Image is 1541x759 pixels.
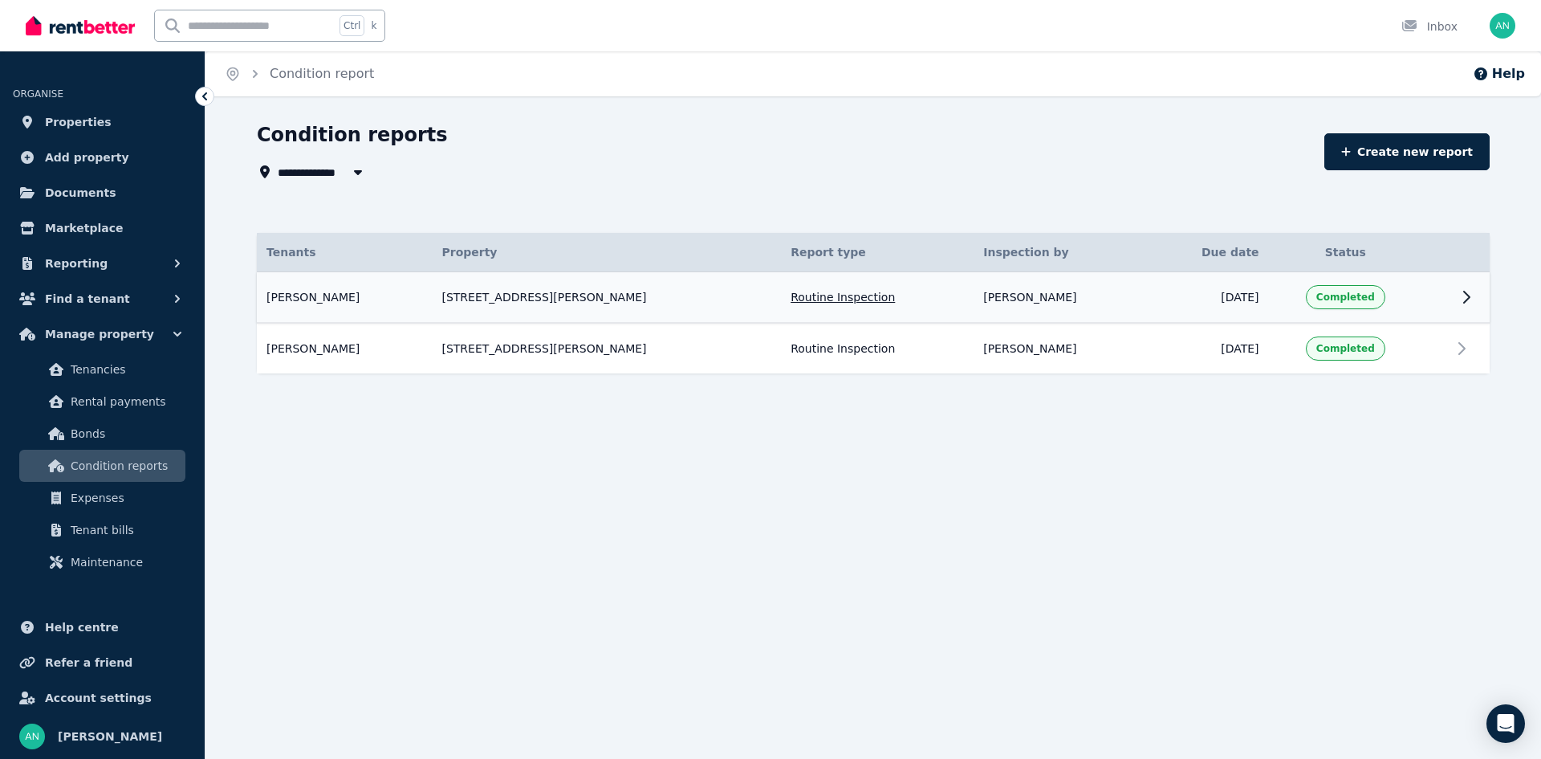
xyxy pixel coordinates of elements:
[1316,291,1375,304] span: Completed
[1149,233,1269,272] th: Due date
[432,272,781,324] td: [STREET_ADDRESS][PERSON_NAME]
[1316,342,1375,355] span: Completed
[974,233,1149,272] th: Inspection by
[71,520,179,540] span: Tenant bills
[13,283,192,315] button: Find a tenant
[983,289,1076,305] span: [PERSON_NAME]
[71,553,179,572] span: Maintenance
[1486,704,1525,743] div: Open Intercom Messenger
[983,341,1076,357] span: [PERSON_NAME]
[781,272,974,324] td: Routine Inspection
[266,341,360,357] span: [PERSON_NAME]
[13,106,192,138] a: Properties
[1324,133,1490,170] a: Create new report
[1269,233,1422,272] th: Status
[45,218,123,238] span: Marketplace
[340,15,364,36] span: Ctrl
[13,611,192,643] a: Help centre
[432,233,781,272] th: Property
[266,289,360,305] span: [PERSON_NAME]
[13,247,192,280] button: Reporting
[71,360,179,379] span: Tenancies
[45,112,112,132] span: Properties
[19,353,185,386] a: Tenancies
[45,183,116,202] span: Documents
[45,688,152,708] span: Account settings
[13,212,192,244] a: Marketplace
[19,514,185,546] a: Tenant bills
[13,647,192,679] a: Refer a friend
[13,682,192,714] a: Account settings
[19,724,45,749] img: Andy Nguyen
[371,19,376,32] span: k
[1473,64,1525,84] button: Help
[45,653,132,672] span: Refer a friend
[45,254,108,273] span: Reporting
[19,482,185,514] a: Expenses
[13,88,63,100] span: ORGANISE
[45,289,130,308] span: Find a tenant
[13,141,192,173] a: Add property
[45,618,119,637] span: Help centre
[45,324,154,344] span: Manage property
[19,418,185,450] a: Bonds
[26,14,135,38] img: RentBetter
[270,66,374,81] a: Condition report
[205,51,393,96] nav: Breadcrumb
[1490,13,1515,39] img: Andy Nguyen
[71,424,179,443] span: Bonds
[13,177,192,209] a: Documents
[71,392,179,411] span: Rental payments
[432,323,781,373] td: [STREET_ADDRESS][PERSON_NAME]
[58,727,162,746] span: [PERSON_NAME]
[13,318,192,350] button: Manage property
[71,456,179,475] span: Condition reports
[45,148,129,167] span: Add property
[781,323,974,373] td: Routine Inspection
[19,450,185,482] a: Condition reports
[19,386,185,418] a: Rental payments
[1401,18,1458,35] div: Inbox
[71,488,179,508] span: Expenses
[257,122,448,148] h1: Condition reports
[19,546,185,578] a: Maintenance
[781,233,974,272] th: Report type
[266,244,316,260] span: Tenants
[1149,323,1269,373] td: [DATE]
[1149,272,1269,324] td: [DATE]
